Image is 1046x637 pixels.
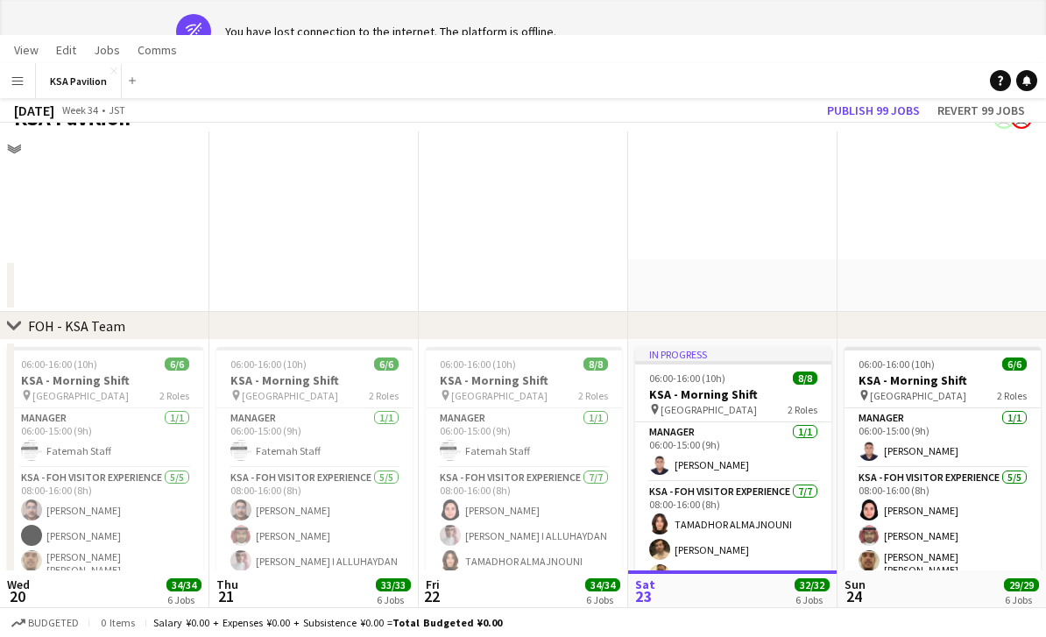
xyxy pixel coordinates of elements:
app-job-card: 06:00-16:00 (10h)6/6KSA - Morning Shift [GEOGRAPHIC_DATA]2 RolesManager1/106:00-15:00 (9h)Fatemah... [7,347,203,606]
app-job-card: 06:00-16:00 (10h)6/6KSA - Morning Shift [GEOGRAPHIC_DATA]2 RolesManager1/106:00-15:00 (9h)Fatemah... [216,347,413,606]
span: 06:00-16:00 (10h) [859,357,935,371]
div: You have lost connection to the internet. The platform is offline. [225,24,556,39]
span: 6/6 [165,357,189,371]
span: 06:00-16:00 (10h) [230,357,307,371]
h3: KSA - Morning Shift [845,372,1041,388]
span: [GEOGRAPHIC_DATA] [661,403,757,416]
span: Week 34 [58,103,102,117]
span: Edit [56,42,76,58]
span: Wed [7,577,30,592]
span: 2 Roles [997,389,1027,402]
span: 22 [423,586,440,606]
span: 6/6 [1002,357,1027,371]
span: 06:00-16:00 (10h) [649,372,725,385]
a: Comms [131,39,184,61]
span: 2 Roles [369,389,399,402]
a: View [7,39,46,61]
app-card-role: Manager1/106:00-15:00 (9h)Fatemah Staff [7,408,203,468]
h3: KSA - Morning Shift [635,386,831,402]
span: 06:00-16:00 (10h) [21,357,97,371]
button: Budgeted [9,613,81,633]
span: Sat [635,577,655,592]
span: Comms [138,42,177,58]
div: 6 Jobs [795,593,829,606]
span: 6/6 [374,357,399,371]
button: Revert 99 jobs [930,99,1032,122]
span: Sun [845,577,866,592]
span: Thu [216,577,238,592]
h3: KSA - Morning Shift [216,372,413,388]
div: JST [109,103,125,117]
div: 6 Jobs [586,593,619,606]
a: Edit [49,39,83,61]
button: KSA Pavilion [36,64,122,98]
app-job-card: 06:00-16:00 (10h)6/6KSA - Morning Shift [GEOGRAPHIC_DATA]2 RolesManager1/106:00-15:00 (9h)[PERSON... [845,347,1041,606]
span: 2 Roles [788,403,817,416]
span: 23 [633,586,655,606]
h3: KSA - Morning Shift [426,372,622,388]
span: 2 Roles [578,389,608,402]
span: [GEOGRAPHIC_DATA] [451,389,548,402]
span: [GEOGRAPHIC_DATA] [870,389,966,402]
app-card-role: Manager1/106:00-15:00 (9h)Fatemah Staff [426,408,622,468]
h3: KSA - Morning Shift [7,372,203,388]
span: 32/32 [795,578,830,591]
span: 34/34 [585,578,620,591]
div: 6 Jobs [167,593,201,606]
span: View [14,42,39,58]
span: [GEOGRAPHIC_DATA] [242,389,338,402]
a: Jobs [87,39,127,61]
span: 8/8 [583,357,608,371]
div: FOH - KSA Team [28,317,125,335]
span: Budgeted [28,617,79,629]
span: [GEOGRAPHIC_DATA] [32,389,129,402]
app-card-role: KSA - FOH Visitor Experience5/508:00-16:00 (8h)[PERSON_NAME][PERSON_NAME][PERSON_NAME] [PERSON_NA... [845,468,1041,634]
span: 20 [4,586,30,606]
span: 0 items [96,616,138,629]
div: Salary ¥0.00 + Expenses ¥0.00 + Subsistence ¥0.00 = [153,616,502,629]
span: 34/34 [166,578,201,591]
app-card-role: Manager1/106:00-15:00 (9h)[PERSON_NAME] [845,408,1041,468]
button: Publish 99 jobs [820,99,927,122]
span: Jobs [94,42,120,58]
div: [DATE] [14,102,54,119]
div: 6 Jobs [377,593,410,606]
app-card-role: KSA - FOH Visitor Experience5/508:00-16:00 (8h)[PERSON_NAME][PERSON_NAME][PERSON_NAME] I ALLUHAYD... [216,468,413,629]
app-card-role: KSA - FOH Visitor Experience5/508:00-16:00 (8h)[PERSON_NAME][PERSON_NAME][PERSON_NAME] [PERSON_NA... [7,468,203,634]
span: Total Budgeted ¥0.00 [392,616,502,629]
div: 6 Jobs [1005,593,1038,606]
app-job-card: In progress06:00-16:00 (10h)8/8KSA - Morning Shift [GEOGRAPHIC_DATA]2 RolesManager1/106:00-15:00 ... [635,347,831,606]
span: 24 [842,586,866,606]
span: 33/33 [376,578,411,591]
span: 21 [214,586,238,606]
span: Fri [426,577,440,592]
span: 2 Roles [159,389,189,402]
span: 8/8 [793,372,817,385]
app-job-card: 06:00-16:00 (10h)8/8KSA - Morning Shift [GEOGRAPHIC_DATA]2 RolesManager1/106:00-15:00 (9h)Fatemah... [426,347,622,606]
app-card-role: Manager1/106:00-15:00 (9h)Fatemah Staff [216,408,413,468]
span: 29/29 [1004,578,1039,591]
div: In progress [635,347,831,361]
span: 06:00-16:00 (10h) [440,357,516,371]
app-card-role: Manager1/106:00-15:00 (9h)[PERSON_NAME] [635,422,831,482]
